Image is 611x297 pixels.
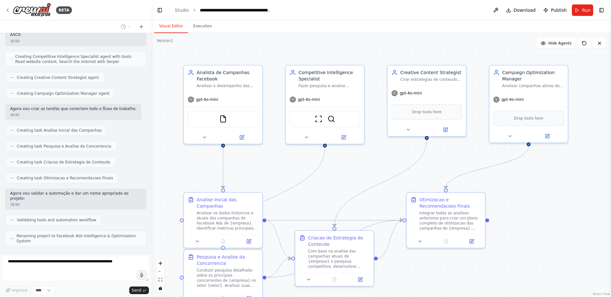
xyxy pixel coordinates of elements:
[266,255,291,281] g: Edge from 54b6bd03-f995-47bd-bbb5-58e0d969d34e to 23c8461a-4dfd-4480-bcdf-d5008823ee68
[156,259,165,292] div: React Flow controls
[197,254,258,266] div: Pesquisa e Analise da Concorrencia
[308,235,370,247] div: Criacao de Estrategia de Conteudo
[298,69,360,82] div: Competitive Intelligence Specialist
[321,276,348,283] button: No output available
[220,148,226,189] g: Edge from 6343e6b3-5cee-499a-995b-984416721097 to ba337e0a-dea5-4101-9ffb-032d7e03dfcf
[427,126,463,134] button: Open in side panel
[514,7,536,13] span: Download
[132,288,141,293] span: Send
[17,176,113,181] span: Creating task Otimizacao e Recomendacoes Finais
[156,267,165,276] button: zoom out
[295,230,374,287] div: Criacao de Estrategia de ConteudoCom base na analise das campanhas atuais de {empresa} e pesquisa...
[582,7,591,13] span: Run
[136,23,146,31] button: Start a new chat
[378,217,403,262] g: Edge from 23c8461a-4dfd-4480-bcdf-d5008823ee68 to d4a19d49-ccf2-4384-b78d-0c23e66f1239
[17,160,110,165] span: Creating task Criacao de Estrategia de Conteudo
[529,132,565,140] button: Open in side panel
[197,69,258,82] div: Analista de Campanhas Facebook
[154,20,188,33] button: Visual Editor
[503,4,538,16] button: Download
[238,238,260,245] button: Open in side panel
[10,107,137,112] p: Agora vou criar as tarefas que conectam todo o fluxo de trabalho:
[156,284,165,292] button: toggle interactivity
[460,238,482,245] button: Open in side panel
[17,144,111,149] span: Creating task Pesquisa e Analise da Concorrencia
[502,69,564,82] div: Campaign Optimization Manager
[220,148,328,246] g: Edge from f8fc2cec-9e09-4be9-a8e4-2233f10f1c52 to 54b6bd03-f995-47bd-bbb5-58e0d969d34e
[285,65,365,144] div: Competitive Intelligence SpecialistFazer pesquisa e analise competitiva detalhada dos concorrente...
[419,211,481,231] div: Integrar todas as analises anteriores para criar um plano completo de otimizacao das campanhas de...
[548,41,572,46] span: Hide Agents
[266,217,403,224] g: Edge from ba337e0a-dea5-4101-9ffb-032d7e03dfcf to d4a19d49-ccf2-4384-b78d-0c23e66f1239
[196,97,218,102] span: gpt-4o-mini
[406,192,486,248] div: Otimizacao e Recomendacoes FinaisIntegrar todas as analises anteriores para criar um plano comple...
[183,65,263,144] div: Analista de Campanhas FacebookAnalisar o desempenho das campanhas do Facebook Ads de {empresa}, i...
[156,259,165,267] button: zoom in
[331,140,430,227] g: Edge from 374028b0-9858-4337-aea7-57dac691e5fd to 23c8461a-4dfd-4480-bcdf-d5008823ee68
[56,6,72,14] div: BETA
[3,286,30,294] button: Improve
[315,115,322,123] img: ScrapeWebsiteTool
[298,83,360,88] div: Fazer pesquisa e analise competitiva detalhada dos concorrentes de {empresa} no setor {setor}, co...
[17,233,141,244] span: Renaming project to Facebook Ads Intelligence & Optimization System
[489,65,568,143] div: Campaign Optimization ManagerAnalisar campanhas ativas do Facebook Ads de {empresa} e implementar...
[197,268,258,288] div: Conduzir pesquisa detalhada sobre os principais concorrentes de {empresa} no setor {setor}. Anali...
[541,4,569,16] button: Publish
[266,217,291,262] g: Edge from ba337e0a-dea5-4101-9ffb-032d7e03dfcf to 23c8461a-4dfd-4480-bcdf-d5008823ee68
[597,6,606,15] button: Show right sidebar
[419,197,481,209] div: Otimizacao e Recomendacoes Finais
[17,91,109,96] span: Creating Campaign Optimization Manager agent
[10,113,137,117] div: 16:50
[400,69,462,76] div: Creative Content Strategist
[17,128,102,133] span: Creating task Analise Inicial das Campanhas
[502,83,564,88] div: Analisar campanhas ativas do Facebook Ads de {empresa} e implementar estrategias de otimizacao pa...
[537,38,575,48] button: Hide Agents
[15,54,141,64] span: Creating Competitive Intelligence Specialist agent with tools: Read website content, Search the i...
[17,218,96,223] span: Validating tools and automation workflow
[400,77,462,82] div: Criar estrategias de conteudo criativo para {empresa}, desenvolvendo conceitos para textos public...
[327,115,335,123] img: SerperDevTool
[118,23,134,31] button: Switch to previous chat
[326,134,362,141] button: Open in side panel
[298,97,320,102] span: gpt-4o-mini
[197,211,258,231] div: Analisar os dados historicos e atuais das campanhas do Facebook Ads de {empresa}. Identificar met...
[10,191,141,201] p: Agora vou validar a automação e dar um nome apropriado ao projeto:
[412,109,442,115] span: Drop tools here
[514,115,544,121] span: Drop tools here
[157,38,173,43] div: Version 1
[266,217,403,281] g: Edge from 54b6bd03-f995-47bd-bbb5-58e0d969d34e to d4a19d49-ccf2-4384-b78d-0c23e66f1239
[197,83,258,88] div: Analisar o desempenho das campanhas do Facebook Ads de {empresa}, identificando métricas-chave, t...
[387,65,467,137] div: Creative Content StrategistCriar estrategias de conteudo criativo para {empresa}, desenvolvendo c...
[349,276,371,283] button: Open in side panel
[10,39,141,44] div: 16:50
[308,249,370,269] div: Com base na analise das campanhas atuais de {empresa} e pesquisa competitiva, desenvolver estrate...
[175,8,189,13] a: Studio
[432,238,460,245] button: No output available
[129,287,149,294] button: Send
[13,3,51,17] img: Logo
[572,4,593,16] button: Run
[502,97,524,102] span: gpt-4o-mini
[400,91,422,96] span: gpt-4o-mini
[156,276,165,284] button: fit view
[12,288,27,293] span: Improve
[197,197,258,209] div: Analise Inicial das Campanhas
[183,192,263,248] div: Analise Inicial das CampanhasAnalisar os dados historicos e atuais das campanhas do Facebook Ads ...
[17,75,99,80] span: Creating Creative Content Strategist agent
[443,146,532,189] g: Edge from 36fd4b8e-2a67-4c37-9dc4-3624f309ba52 to d4a19d49-ccf2-4384-b78d-0c23e66f1239
[219,115,227,123] img: FileReadTool
[593,292,610,296] a: React Flow attribution
[551,7,567,13] span: Publish
[155,6,164,15] button: Hide left sidebar
[188,20,217,33] button: Execution
[10,202,141,207] div: 16:50
[224,134,260,141] button: Open in side panel
[175,7,271,13] nav: breadcrumb
[210,238,237,245] button: No output available
[137,270,146,280] button: Click to speak your automation idea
